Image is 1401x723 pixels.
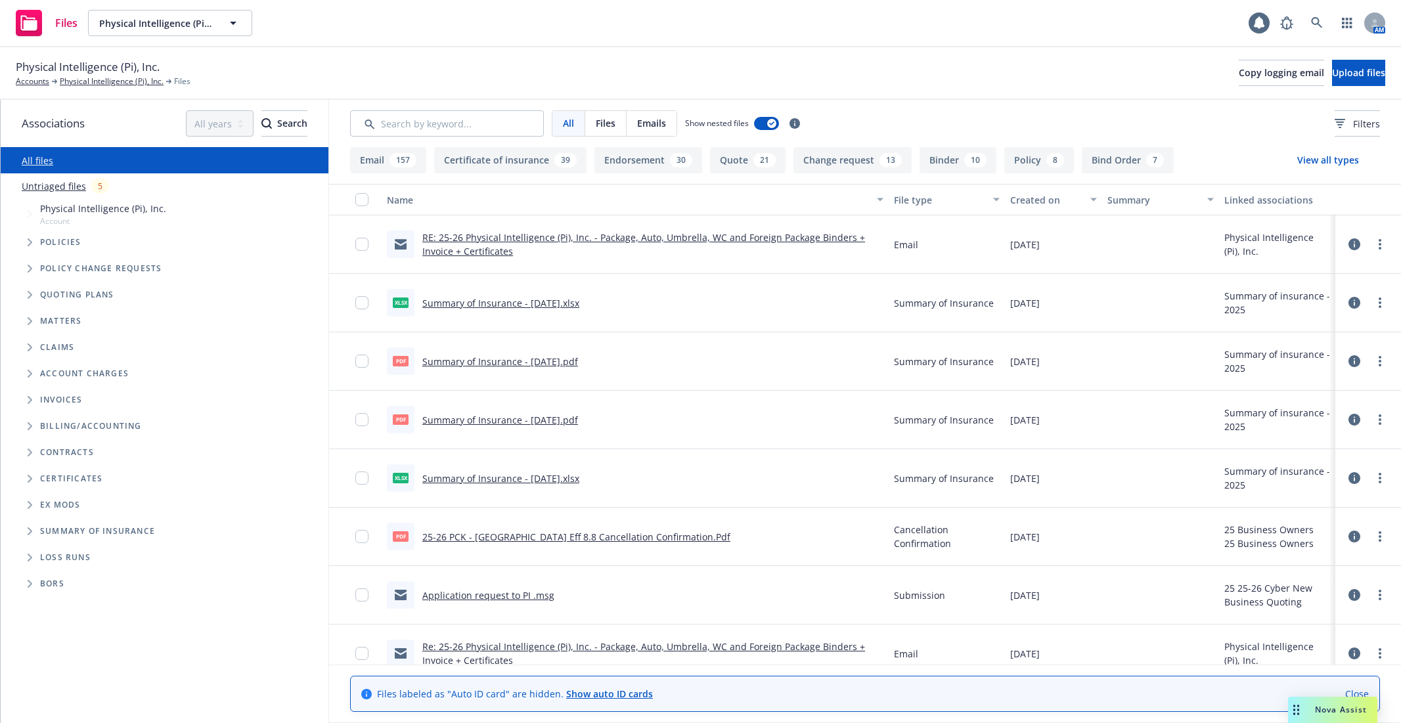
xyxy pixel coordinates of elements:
span: Files labeled as "Auto ID card" are hidden. [377,687,653,701]
button: Created on [1005,184,1102,215]
span: Ex Mods [40,501,80,509]
div: Search [261,111,307,136]
a: Summary of Insurance - [DATE].pdf [422,414,578,426]
a: RE: 25-26 Physical Intelligence (Pi), Inc. - Package, Auto, Umbrella, WC and Foreign Package Bind... [422,231,865,257]
button: Upload files [1332,60,1385,86]
a: Physical Intelligence (Pi), Inc. [60,76,164,87]
span: Billing/Accounting [40,422,142,430]
div: 25 Business Owners [1224,523,1314,537]
span: Submission [894,588,945,602]
span: Invoices [40,396,83,404]
svg: Search [261,118,272,129]
div: 25 25-26 Cyber New Business Quoting [1224,581,1330,609]
button: Name [382,184,889,215]
span: pdf [393,356,409,366]
span: Physical Intelligence (Pi), Inc. [99,16,213,30]
span: Show nested files [685,118,749,129]
span: Physical Intelligence (Pi), Inc. [16,58,160,76]
span: Nova Assist [1315,704,1367,715]
span: Summary of Insurance [894,296,994,310]
div: Linked associations [1224,193,1330,207]
input: Toggle Row Selected [355,530,368,543]
div: 10 [964,153,987,167]
div: Summary of insurance - 2025 [1224,406,1330,433]
div: Folder Tree Example [1,413,328,597]
a: Switch app [1334,10,1360,36]
span: Filters [1335,117,1380,131]
span: Files [55,18,78,28]
a: more [1372,236,1388,252]
div: Name [387,193,869,207]
div: 21 [753,153,776,167]
span: Pdf [393,531,409,541]
a: Application request to PI .msg [422,589,554,602]
span: Physical Intelligence (Pi), Inc. [40,202,166,215]
button: Email [350,147,426,173]
button: Endorsement [594,147,702,173]
input: Toggle Row Selected [355,296,368,309]
span: Cancellation Confirmation [894,523,1000,550]
span: All [563,116,574,130]
div: 157 [389,153,416,167]
span: [DATE] [1010,530,1040,544]
div: Summary [1107,193,1199,207]
span: [DATE] [1010,355,1040,368]
span: Summary of Insurance [894,355,994,368]
a: Summary of Insurance - [DATE].xlsx [422,472,579,485]
button: Policy [1004,147,1074,173]
a: All files [22,154,53,167]
input: Select all [355,193,368,206]
span: Email [894,647,918,661]
button: Change request [793,147,912,173]
span: Email [894,238,918,252]
a: Summary of Insurance - [DATE].pdf [422,355,578,368]
a: Summary of Insurance - [DATE].xlsx [422,297,579,309]
a: more [1372,353,1388,369]
div: Tree Example [1,199,328,413]
a: Accounts [16,76,49,87]
span: Account [40,215,166,227]
button: Binder [920,147,996,173]
span: pdf [393,414,409,424]
a: more [1372,529,1388,544]
span: Summary of Insurance [894,471,994,485]
input: Toggle Row Selected [355,647,368,660]
input: Toggle Row Selected [355,238,368,251]
a: Files [11,5,83,41]
span: Matters [40,317,81,325]
input: Toggle Row Selected [355,355,368,368]
div: 7 [1146,153,1164,167]
a: Show auto ID cards [566,688,653,700]
button: Filters [1335,110,1380,137]
div: Summary of insurance - 2025 [1224,347,1330,375]
div: Summary of insurance - 2025 [1224,464,1330,492]
span: Quoting plans [40,291,114,299]
button: View all types [1276,147,1380,173]
div: 25 Business Owners [1224,537,1314,550]
button: Nova Assist [1288,697,1377,723]
a: Re: 25-26 Physical Intelligence (Pi), Inc. - Package, Auto, Umbrella, WC and Foreign Package Bind... [422,640,865,667]
span: Policies [40,238,81,246]
input: Toggle Row Selected [355,471,368,485]
input: Toggle Row Selected [355,413,368,426]
div: Drag to move [1288,697,1304,723]
a: Close [1345,687,1369,701]
span: Contracts [40,449,94,456]
a: more [1372,412,1388,427]
span: [DATE] [1010,588,1040,602]
button: Linked associations [1219,184,1335,215]
span: Summary of Insurance [894,413,994,427]
a: Untriaged files [22,179,86,193]
span: Policy change requests [40,265,162,273]
span: Account charges [40,370,129,378]
span: Files [174,76,190,87]
span: [DATE] [1010,413,1040,427]
button: Summary [1102,184,1218,215]
a: 25-26 PCK - [GEOGRAPHIC_DATA] Eff 8.8 Cancellation Confirmation.Pdf [422,531,730,543]
span: [DATE] [1010,296,1040,310]
span: Filters [1353,117,1380,131]
span: Certificates [40,475,102,483]
div: 30 [670,153,692,167]
button: SearchSearch [261,110,307,137]
button: Copy logging email [1239,60,1324,86]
